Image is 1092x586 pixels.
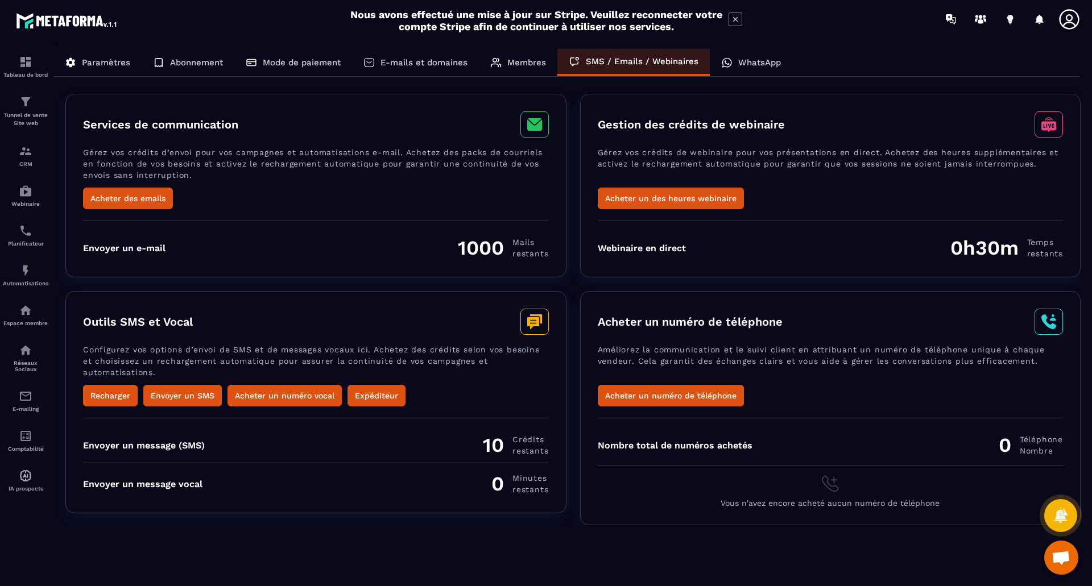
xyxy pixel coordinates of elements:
[19,389,32,403] img: email
[350,9,723,32] h2: Nous avons effectué une mise à jour sur Stripe. Veuillez reconnecter votre compte Stripe afin de ...
[143,385,222,406] button: Envoyer un SMS
[598,147,1064,188] p: Gérez vos crédits de webinaire pour vos présentations en direct. Achetez des heures supplémentair...
[83,118,238,131] h3: Services de communication
[3,381,48,421] a: emailemailE-mailing
[3,446,48,452] p: Comptabilité
[598,315,783,329] h3: Acheter un numéro de téléphone
[512,484,548,495] span: restants
[598,344,1064,385] p: Améliorez la communication et le suivi client en attribuant un numéro de téléphone unique à chaqu...
[82,57,130,68] p: Paramètres
[19,55,32,69] img: formation
[3,215,48,255] a: schedulerschedulerPlanificateur
[3,86,48,136] a: formationformationTunnel de vente Site web
[512,434,548,445] span: Crédits
[3,111,48,127] p: Tunnel de vente Site web
[507,57,546,68] p: Membres
[1020,434,1063,445] span: Téléphone
[348,385,406,406] button: Expéditeur
[83,315,193,329] h3: Outils SMS et Vocal
[512,445,548,456] span: restants
[3,136,48,176] a: formationformationCRM
[19,95,32,109] img: formation
[512,236,548,248] span: Mails
[1027,248,1063,259] span: restants
[3,335,48,381] a: social-networksocial-networkRéseaux Sociaux
[458,236,548,260] div: 1000
[3,47,48,86] a: formationformationTableau de bord
[483,433,548,457] div: 10
[491,472,548,496] div: 0
[3,360,48,372] p: Réseaux Sociaux
[598,440,752,451] div: Nombre total de numéros achetés
[512,248,548,259] span: restants
[3,320,48,326] p: Espace membre
[83,344,549,385] p: Configurez vos options d’envoi de SMS et de messages vocaux ici. Achetez des crédits selon vos be...
[3,161,48,167] p: CRM
[170,57,223,68] p: Abonnement
[1044,541,1078,575] div: Ouvrir le chat
[19,343,32,357] img: social-network
[19,469,32,483] img: automations
[586,56,698,67] p: SMS / Emails / Webinaires
[1020,445,1063,456] span: Nombre
[3,406,48,412] p: E-mailing
[950,236,1063,260] div: 0h30m
[3,485,48,492] p: IA prospects
[598,243,686,253] div: Webinaire en direct
[1027,236,1063,248] span: Temps
[3,280,48,286] p: Automatisations
[380,57,468,68] p: E-mails et domaines
[19,184,32,198] img: automations
[738,57,781,68] p: WhatsApp
[598,188,744,209] button: Acheter un des heures webinaire
[3,255,48,295] a: automationsautomationsAutomatisations
[3,240,48,247] p: Planificateur
[3,72,48,78] p: Tableau de bord
[227,385,342,406] button: Acheter un numéro vocal
[3,201,48,207] p: Webinaire
[19,144,32,158] img: formation
[19,304,32,317] img: automations
[83,188,173,209] button: Acheter des emails
[999,433,1063,457] div: 0
[598,118,785,131] h3: Gestion des crédits de webinaire
[3,421,48,460] a: accountantaccountantComptabilité
[83,385,138,406] button: Recharger
[721,498,940,508] span: Vous n'avez encore acheté aucun numéro de téléphone
[83,479,202,489] div: Envoyer un message vocal
[263,57,341,68] p: Mode de paiement
[3,295,48,335] a: automationsautomationsEspace membre
[53,38,1081,525] div: >
[19,264,32,277] img: automations
[19,224,32,238] img: scheduler
[83,243,166,253] div: Envoyer un e-mail
[19,429,32,443] img: accountant
[83,147,549,188] p: Gérez vos crédits d’envoi pour vos campagnes et automatisations e-mail. Achetez des packs de cour...
[3,176,48,215] a: automationsautomationsWebinaire
[83,440,205,451] div: Envoyer un message (SMS)
[598,385,744,406] button: Acheter un numéro de téléphone
[512,472,548,484] span: minutes
[16,10,118,31] img: logo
